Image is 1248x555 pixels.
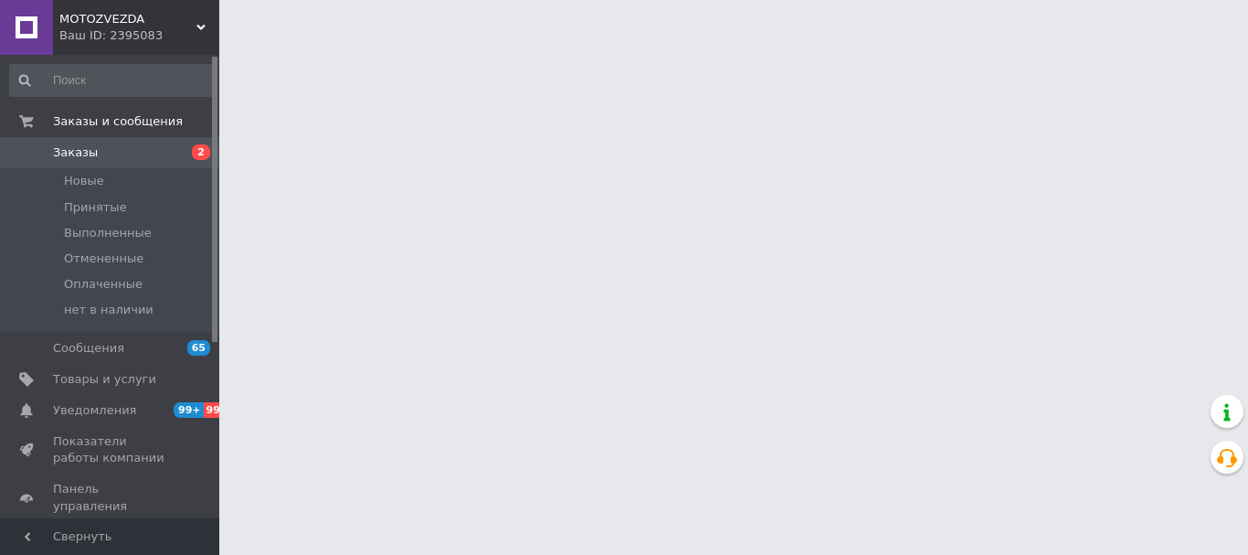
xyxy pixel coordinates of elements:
[64,199,127,216] span: Принятые
[53,340,124,357] span: Сообщения
[64,251,143,267] span: Отмененные
[9,64,216,97] input: Поиск
[174,402,204,418] span: 99+
[64,276,143,293] span: Оплаченные
[53,481,169,514] span: Панель управления
[187,340,210,356] span: 65
[204,402,234,418] span: 99+
[64,302,153,318] span: нет в наличии
[53,371,156,388] span: Товары и услуги
[53,433,169,466] span: Показатели работы компании
[59,27,219,44] div: Ваш ID: 2395083
[59,11,196,27] span: MOTOZVEZDA
[53,113,183,130] span: Заказы и сообщения
[64,173,104,189] span: Новые
[64,225,152,241] span: Выполненные
[53,402,136,419] span: Уведомления
[53,144,98,161] span: Заказы
[192,144,210,160] span: 2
